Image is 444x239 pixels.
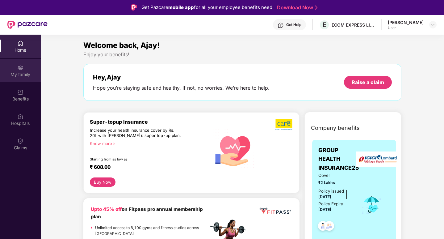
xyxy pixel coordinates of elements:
[278,22,284,28] img: svg+xml;base64,PHN2ZyBpZD0iSGVscC0zMngzMiIgeG1sbnM9Imh0dHA6Ly93d3cudzMub3JnLzIwMDAvc3ZnIiB3aWR0aD...
[90,141,205,145] div: Know more
[275,119,293,130] img: b5dec4f62d2307b9de63beb79f102df3.png
[93,85,270,91] div: Hope you’re staying safe and healthy. If not, no worries. We’re here to help.
[388,19,424,25] div: [PERSON_NAME]
[322,219,337,234] img: svg+xml;base64,PHN2ZyB4bWxucz0iaHR0cDovL3d3dy53My5vcmcvMjAwMC9zdmciIHdpZHRoPSI0OC45NDMiIGhlaWdodD...
[17,113,23,120] img: svg+xml;base64,PHN2ZyBpZD0iSG9zcGl0YWxzIiB4bWxucz0iaHR0cDovL3d3dy53My5vcmcvMjAwMC9zdmciIHdpZHRoPS...
[131,4,137,11] img: Logo
[277,4,316,11] a: Download Now
[318,188,344,194] div: Policy issued
[17,40,23,46] img: svg+xml;base64,PHN2ZyBpZD0iSG9tZSIgeG1sbnM9Imh0dHA6Ly93d3cudzMub3JnLzIwMDAvc3ZnIiB3aWR0aD0iMjAiIG...
[168,4,194,10] strong: mobile app
[323,21,326,28] span: E
[388,25,424,30] div: User
[17,65,23,71] img: svg+xml;base64,PHN2ZyB3aWR0aD0iMjAiIGhlaWdodD0iMjAiIHZpZXdCb3g9IjAgMCAyMCAyMCIgZmlsbD0ibm9uZSIgeG...
[90,119,208,125] div: Super-topup Insurance
[311,124,360,132] span: Company benefits
[315,219,330,234] img: svg+xml;base64,PHN2ZyB4bWxucz0iaHR0cDovL3d3dy53My5vcmcvMjAwMC9zdmciIHdpZHRoPSI0OC45NDMiIGhlaWdodD...
[83,51,402,58] div: Enjoy your benefits!
[141,4,272,11] div: Get Pazcare for all your employee benefits need
[91,206,203,220] b: on Fitpass pro annual membership plan
[362,194,382,215] img: icon
[318,180,353,186] span: ₹2 Lakhs
[315,4,317,11] img: Stroke
[83,41,160,50] span: Welcome back, Ajay!
[318,207,331,212] span: [DATE]
[91,206,122,212] b: Upto 45% off
[90,128,182,139] div: Increase your health insurance cover by Rs. 20L with [PERSON_NAME]’s super top-up plan.
[286,22,301,27] div: Get Help
[318,146,359,172] span: GROUP HEALTH INSURANCE25
[95,225,208,237] p: Unlimited access to 8,100 gyms and fitness studios across [GEOGRAPHIC_DATA]
[208,122,259,174] img: svg+xml;base64,PHN2ZyB4bWxucz0iaHR0cDovL3d3dy53My5vcmcvMjAwMC9zdmciIHhtbG5zOnhsaW5rPSJodHRwOi8vd3...
[430,22,435,27] img: svg+xml;base64,PHN2ZyBpZD0iRHJvcGRvd24tMzJ4MzIiIHhtbG5zPSJodHRwOi8vd3d3LnczLm9yZy8yMDAwL3N2ZyIgd2...
[93,74,270,81] div: Hey, Ajay
[318,172,353,179] span: Cover
[352,79,384,86] div: Raise a claim
[318,194,331,199] span: [DATE]
[332,22,375,28] div: ECOM EXPRESS LIMITED
[17,89,23,95] img: svg+xml;base64,PHN2ZyBpZD0iQmVuZWZpdHMiIHhtbG5zPSJodHRwOi8vd3d3LnczLm9yZy8yMDAwL3N2ZyIgd2lkdGg9Ij...
[318,201,343,207] div: Policy Expiry
[258,206,292,216] img: fppp.png
[90,157,182,161] div: Starting from as low as
[90,177,115,187] button: Buy Now
[356,152,399,167] img: insurerLogo
[90,164,202,171] div: ₹ 608.00
[112,142,115,146] span: right
[7,21,48,29] img: New Pazcare Logo
[17,138,23,144] img: svg+xml;base64,PHN2ZyBpZD0iQ2xhaW0iIHhtbG5zPSJodHRwOi8vd3d3LnczLm9yZy8yMDAwL3N2ZyIgd2lkdGg9IjIwIi...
